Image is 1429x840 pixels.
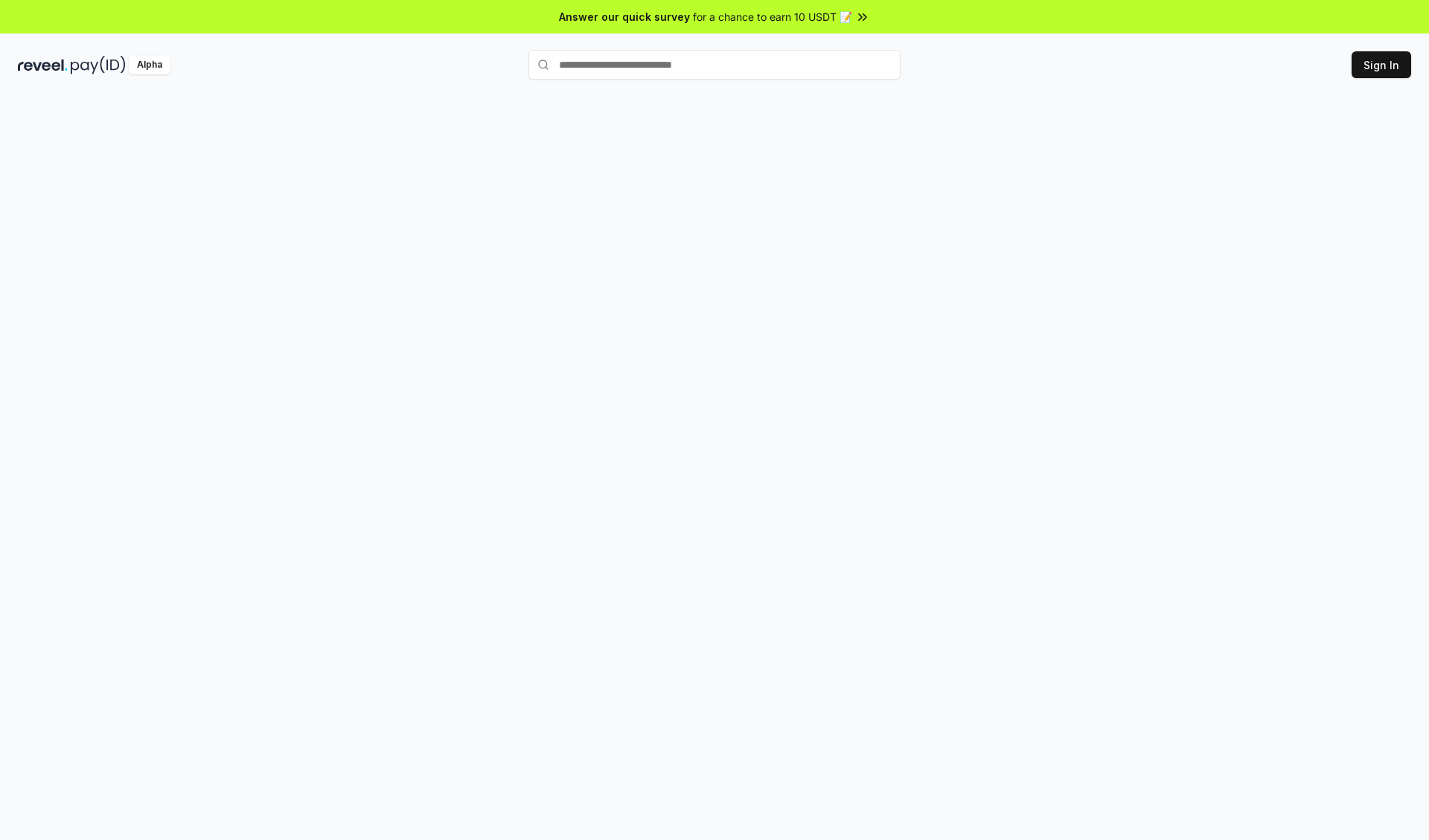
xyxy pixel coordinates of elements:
span: Answer our quick survey [559,9,690,25]
img: pay_id [71,56,126,74]
img: reveel_dark [18,56,68,74]
span: for a chance to earn 10 USDT 📝 [693,9,852,25]
button: Sign In [1352,51,1411,78]
div: Alpha [129,56,170,74]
